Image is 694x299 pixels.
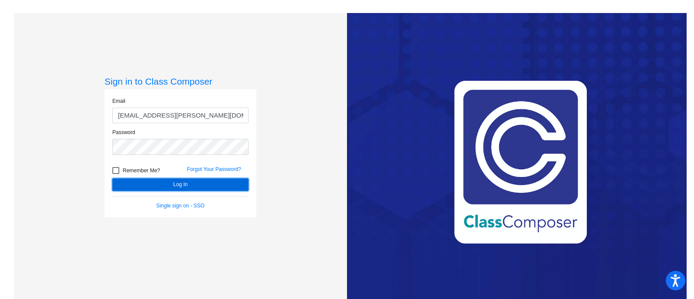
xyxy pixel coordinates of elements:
[112,178,249,191] button: Log In
[112,97,125,105] label: Email
[187,166,241,172] a: Forgot Your Password?
[156,203,204,209] a: Single sign on - SSO
[105,76,256,87] h3: Sign in to Class Composer
[123,165,160,176] span: Remember Me?
[112,128,135,136] label: Password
